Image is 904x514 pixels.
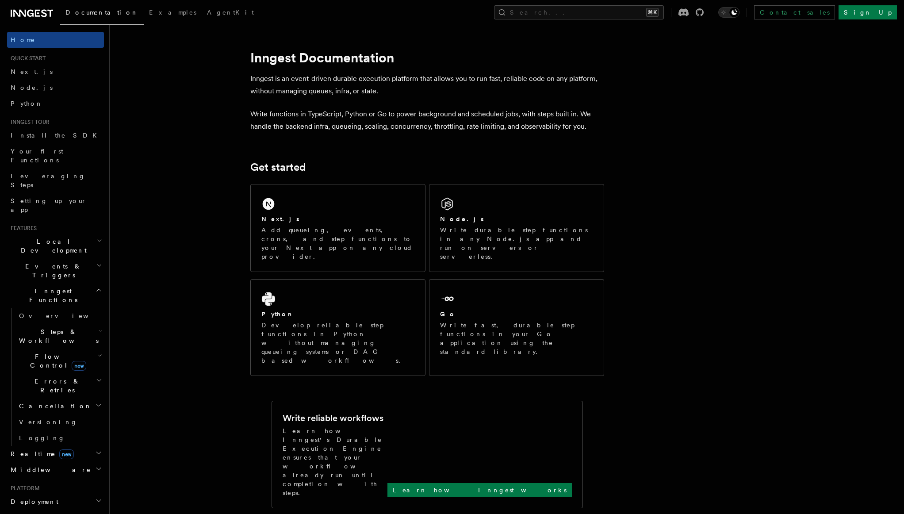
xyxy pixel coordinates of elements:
a: AgentKit [202,3,259,24]
a: Next.js [7,64,104,80]
button: Events & Triggers [7,258,104,283]
a: Versioning [15,414,104,430]
span: Local Development [7,237,96,255]
span: Flow Control [15,352,97,370]
a: Logging [15,430,104,446]
kbd: ⌘K [646,8,659,17]
span: Quick start [7,55,46,62]
a: Get started [250,161,306,173]
span: Leveraging Steps [11,173,85,188]
span: Documentation [65,9,138,16]
p: Write fast, durable step functions in your Go application using the standard library. [440,321,593,356]
button: Search...⌘K [494,5,664,19]
a: Setting up your app [7,193,104,218]
a: Learn how Inngest works [387,483,572,497]
button: Realtimenew [7,446,104,462]
p: Develop reliable step functions in Python without managing queueing systems or DAG based workflows. [261,321,414,365]
a: GoWrite fast, durable step functions in your Go application using the standard library. [429,279,604,376]
button: Middleware [7,462,104,478]
h2: Python [261,310,294,318]
span: Events & Triggers [7,262,96,280]
button: Cancellation [15,398,104,414]
span: new [59,449,74,459]
span: Versioning [19,418,77,426]
span: Features [7,225,37,232]
a: Home [7,32,104,48]
span: new [72,361,86,371]
h2: Write reliable workflows [283,412,383,424]
span: Steps & Workflows [15,327,99,345]
span: AgentKit [207,9,254,16]
span: Next.js [11,68,53,75]
a: Node.js [7,80,104,96]
a: Install the SDK [7,127,104,143]
button: Steps & Workflows [15,324,104,349]
a: Sign Up [839,5,897,19]
h2: Next.js [261,215,299,223]
h1: Inngest Documentation [250,50,604,65]
span: Examples [149,9,196,16]
span: Deployment [7,497,58,506]
span: Python [11,100,43,107]
p: Learn how Inngest works [393,486,567,495]
button: Flow Controlnew [15,349,104,373]
span: Overview [19,312,110,319]
h2: Node.js [440,215,484,223]
a: Overview [15,308,104,324]
a: Python [7,96,104,111]
span: Errors & Retries [15,377,96,395]
span: Install the SDK [11,132,102,139]
span: Your first Functions [11,148,63,164]
button: Errors & Retries [15,373,104,398]
button: Deployment [7,494,104,510]
span: Middleware [7,465,91,474]
a: Documentation [60,3,144,25]
p: Add queueing, events, crons, and step functions to your Next app on any cloud provider. [261,226,414,261]
a: PythonDevelop reliable step functions in Python without managing queueing systems or DAG based wo... [250,279,425,376]
span: Home [11,35,35,44]
p: Write functions in TypeScript, Python or Go to power background and scheduled jobs, with steps bu... [250,108,604,133]
a: Next.jsAdd queueing, events, crons, and step functions to your Next app on any cloud provider. [250,184,425,272]
a: Leveraging Steps [7,168,104,193]
button: Toggle dark mode [718,7,739,18]
a: Node.jsWrite durable step functions in any Node.js app and run on servers or serverless. [429,184,604,272]
p: Inngest is an event-driven durable execution platform that allows you to run fast, reliable code ... [250,73,604,97]
h2: Go [440,310,456,318]
span: Inngest tour [7,119,50,126]
a: Examples [144,3,202,24]
a: Contact sales [754,5,835,19]
span: Logging [19,434,65,441]
span: Realtime [7,449,74,458]
div: Inngest Functions [7,308,104,446]
span: Platform [7,485,40,492]
button: Inngest Functions [7,283,104,308]
span: Node.js [11,84,53,91]
span: Cancellation [15,402,92,410]
span: Setting up your app [11,197,87,213]
p: Write durable step functions in any Node.js app and run on servers or serverless. [440,226,593,261]
a: Your first Functions [7,143,104,168]
p: Learn how Inngest's Durable Execution Engine ensures that your workflow already run until complet... [283,426,387,497]
button: Local Development [7,234,104,258]
span: Inngest Functions [7,287,96,304]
